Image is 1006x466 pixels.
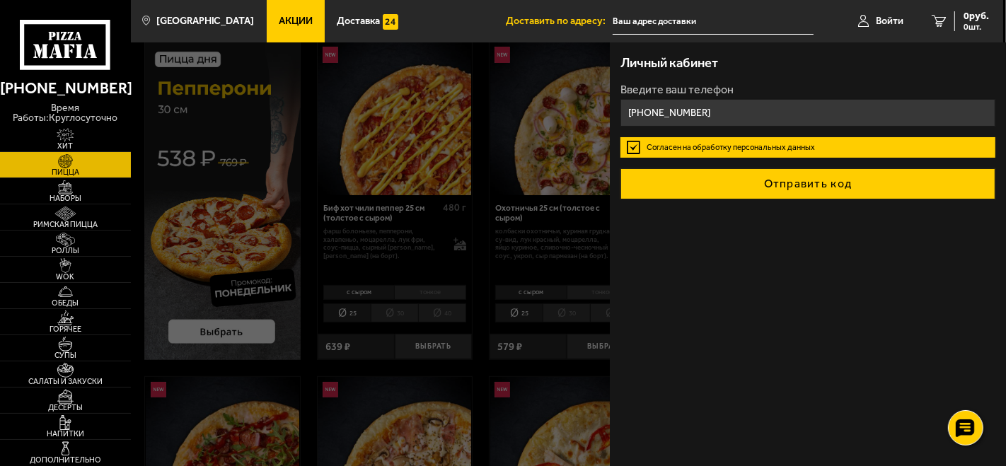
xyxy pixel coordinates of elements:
span: [GEOGRAPHIC_DATA] [156,16,255,26]
span: 0 шт. [964,23,989,31]
span: Акции [279,16,313,26]
span: Доставка [337,16,380,26]
span: 0 руб. [964,11,989,21]
span: Доставить по адресу: [506,16,613,26]
input: Ваш адрес доставки [613,8,814,35]
label: Согласен на обработку персональных данных [620,137,995,158]
span: Войти [876,16,903,26]
label: Введите ваш телефон [620,84,995,95]
button: Отправить код [620,168,995,199]
h3: Личный кабинет [620,57,718,70]
img: 15daf4d41897b9f0e9f617042186c801.svg [383,14,398,30]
